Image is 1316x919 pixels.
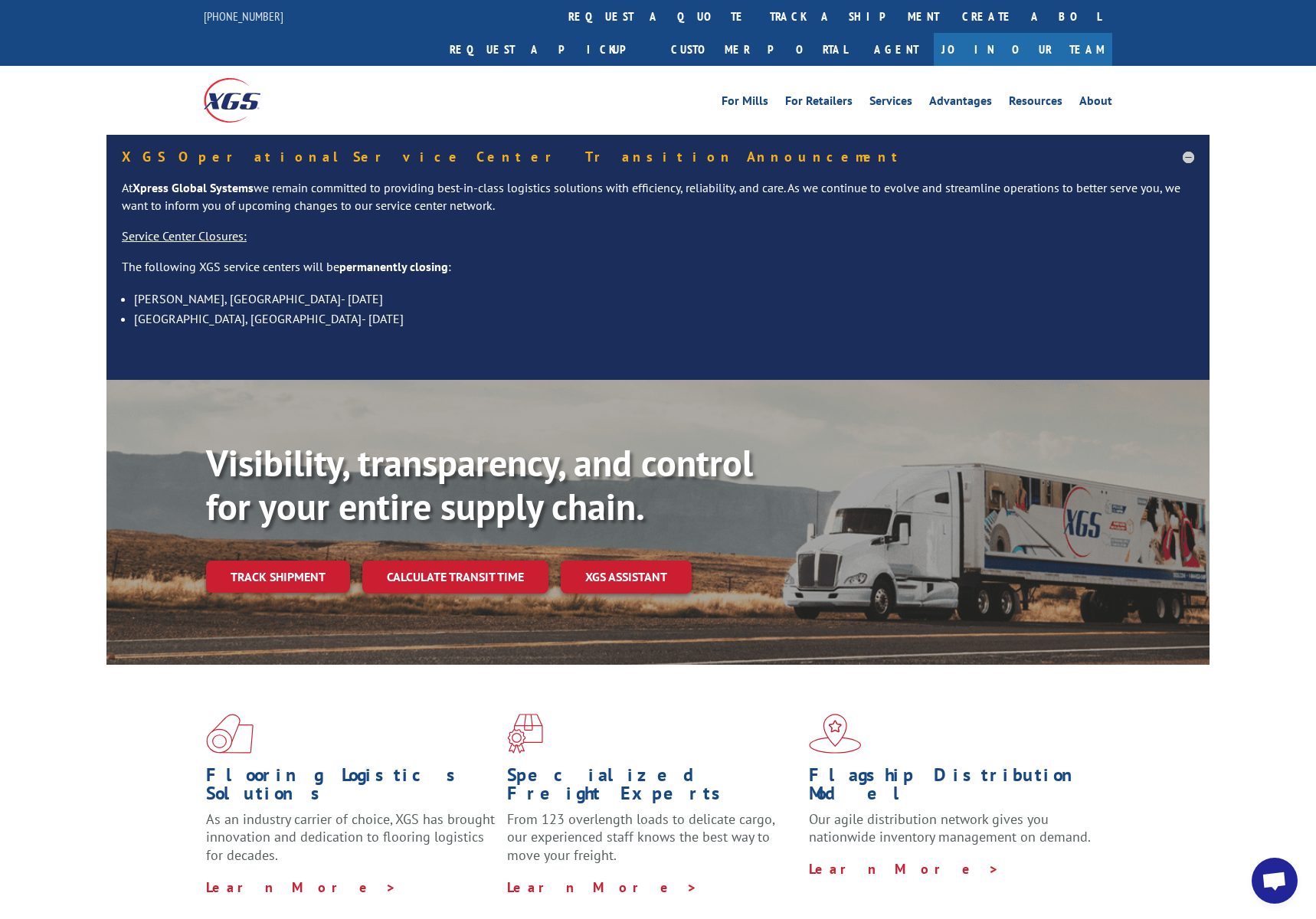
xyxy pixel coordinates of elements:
a: Calculate transit time [362,561,548,594]
p: The following XGS service centers will be : [122,258,1194,289]
strong: Xpress Global Systems [133,180,254,195]
a: XGS ASSISTANT [561,561,692,594]
a: Learn More > [507,878,698,896]
h1: Flooring Logistics Solutions [206,766,496,810]
a: Track shipment [206,561,350,593]
img: xgs-icon-flagship-distribution-model-red [809,714,862,754]
img: xgs-icon-total-supply-chain-intelligence-red [206,714,254,754]
a: For Retailers [785,95,853,112]
strong: permanently closing [339,259,448,274]
a: Customer Portal [660,33,859,66]
a: Request a pickup [438,33,660,66]
a: Open chat [1252,858,1298,904]
a: About [1079,95,1112,112]
a: Learn More > [809,860,1000,878]
a: Agent [859,33,934,66]
a: Services [869,95,912,112]
a: Learn More > [206,878,397,896]
h1: Flagship Distribution Model [809,766,1098,810]
b: Visibility, transparency, and control for your entire supply chain. [206,439,753,531]
span: As an industry carrier of choice, XGS has brought innovation and dedication to flooring logistics... [206,810,495,865]
p: From 123 overlength loads to delicate cargo, our experienced staff knows the best way to move you... [507,810,797,878]
img: xgs-icon-focused-on-flooring-red [507,714,543,754]
u: Service Center Closures: [122,228,247,244]
h5: XGS Operational Service Center Transition Announcement [122,150,1194,164]
a: Resources [1009,95,1062,112]
a: Join Our Team [934,33,1112,66]
a: Advantages [929,95,992,112]
a: [PHONE_NUMBER] [204,8,283,24]
p: At we remain committed to providing best-in-class logistics solutions with efficiency, reliabilit... [122,179,1194,228]
span: Our agile distribution network gives you nationwide inventory management on demand. [809,810,1091,846]
li: [PERSON_NAME], [GEOGRAPHIC_DATA]- [DATE] [134,289,1194,309]
a: For Mills [722,95,768,112]
h1: Specialized Freight Experts [507,766,797,810]
li: [GEOGRAPHIC_DATA], [GEOGRAPHIC_DATA]- [DATE] [134,309,1194,329]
